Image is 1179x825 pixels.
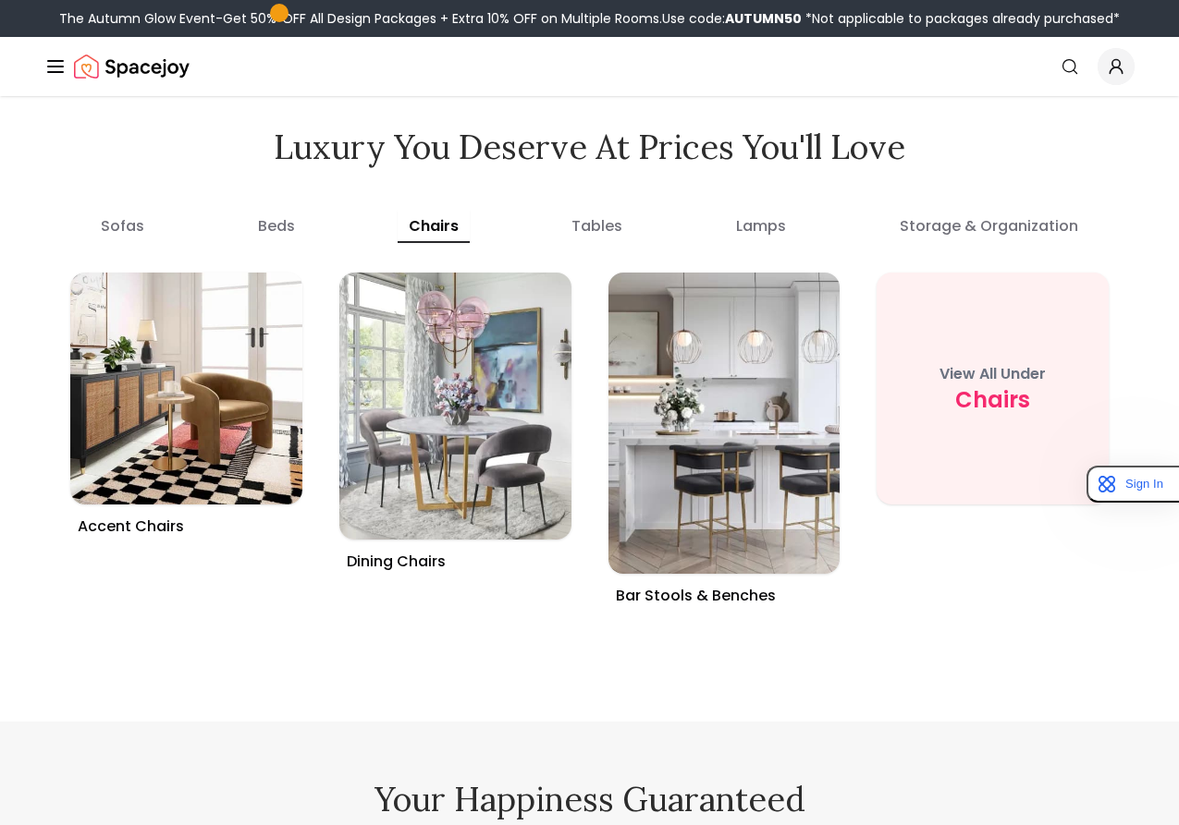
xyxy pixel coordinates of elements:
a: Dining ChairsDining Chairs [328,261,583,583]
button: lamps [725,210,797,243]
a: View All Underchairs [866,261,1120,618]
a: Spacejoy [74,48,190,85]
button: tables [560,210,633,243]
span: Use code: [662,9,802,28]
h3: Dining Chairs [339,540,571,573]
button: storage & organization [889,210,1089,243]
img: Accent Chairs [70,273,302,504]
button: chairs [398,210,470,243]
nav: Global [44,37,1135,96]
img: Dining Chairs [339,273,571,539]
h2: Your Happiness Guaranteed [44,781,1135,818]
h3: Accent Chairs [70,504,302,538]
button: sofas [90,210,155,243]
p: View All Under [940,363,1046,385]
button: beds [247,210,306,243]
a: Accent ChairsAccent Chairs [59,261,313,549]
span: *Not applicable to packages already purchased* [802,9,1120,28]
img: Spacejoy Logo [74,48,190,85]
h2: Luxury you deserve at prices you'll love [44,128,1135,165]
img: Bar Stools & Benches [608,273,841,574]
div: The Autumn Glow Event-Get 50% OFF All Design Packages + Extra 10% OFF on Multiple Rooms. [59,9,1120,28]
b: AUTUMN50 [725,9,802,28]
h3: Bar Stools & Benches [608,574,841,607]
span: chairs [955,385,1030,415]
a: Bar Stools & BenchesBar Stools & Benches [597,261,852,618]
